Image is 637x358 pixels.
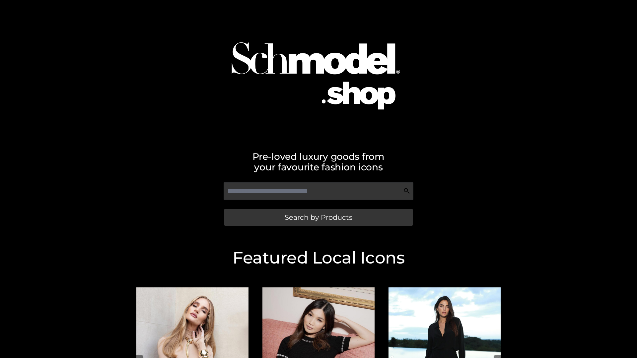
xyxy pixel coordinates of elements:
span: Search by Products [285,214,352,221]
img: Search Icon [403,188,410,194]
h2: Pre-loved luxury goods from your favourite fashion icons [129,151,508,172]
a: Search by Products [224,209,413,226]
h2: Featured Local Icons​ [129,250,508,266]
